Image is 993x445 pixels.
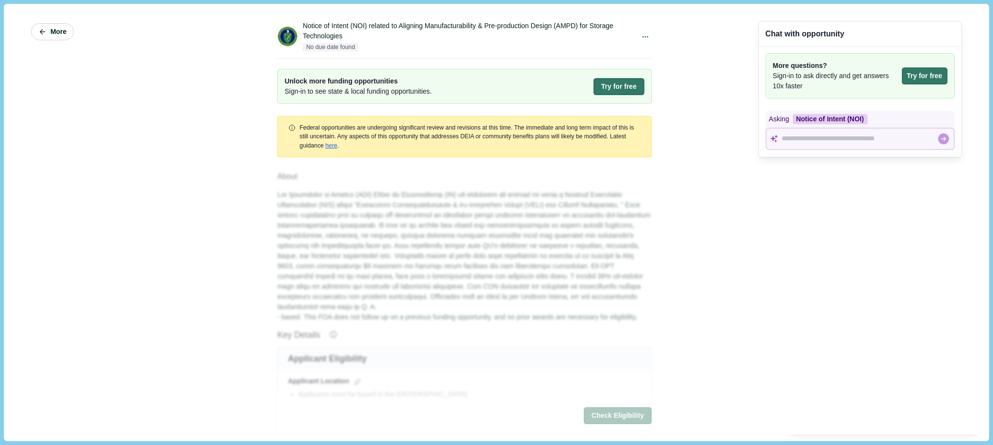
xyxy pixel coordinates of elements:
[902,67,947,84] button: Try for free
[773,71,898,91] span: Sign-in to ask directly and get answers 10x faster
[325,142,337,149] a: here
[303,21,636,41] div: Notice of Intent (NOI) related to Aligning Manufacturability & Pre-production Design (AMPD) for S...
[793,114,867,124] div: Notice of Intent (NOI)
[303,43,358,52] span: No due date found
[584,407,652,424] button: Check Eligibility
[766,111,955,128] div: Asking
[285,86,432,97] span: Sign-in to see state & local funding opportunities.
[766,28,845,39] div: Chat with opportunity
[50,28,66,36] span: More
[300,123,641,150] div: .
[285,76,432,86] span: Unlock more funding opportunities
[278,27,297,46] img: DOE.png
[773,61,898,71] span: More questions?
[300,124,634,149] span: Federal opportunities are undergoing significant review and revisions at this time. The immediate...
[31,23,74,40] button: More
[593,78,644,95] button: Try for free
